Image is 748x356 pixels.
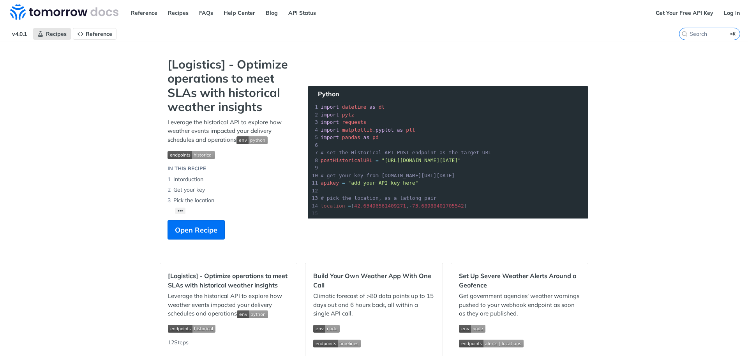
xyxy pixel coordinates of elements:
h2: [Logistics] - Optimize operations to meet SLAs with historical weather insights [168,271,289,290]
span: Expand image [236,136,268,143]
img: endpoint [168,325,215,333]
span: Expand image [459,338,580,347]
button: Open Recipe [168,220,225,240]
p: Climatic forecast of >80 data points up to 15 days out and 6 hours back, all within a single API ... [313,292,434,318]
a: API Status [284,7,320,19]
span: Expand image [237,310,268,317]
svg: Search [681,31,688,37]
p: Leverage the historical API to explore how weather events impacted your delivery schedules and op... [168,118,292,145]
a: Help Center [219,7,259,19]
span: Recipes [46,30,67,37]
h2: Build Your Own Weather App With One Call [313,271,434,290]
img: endpoint [313,340,361,347]
div: IN THIS RECIPE [168,165,206,173]
span: Expand image [459,324,580,333]
li: Get your key [168,185,292,195]
img: endpoint [459,340,524,347]
a: Recipes [164,7,193,19]
span: Expand image [168,324,289,333]
a: Get Your Free API Key [651,7,718,19]
img: env [237,310,268,318]
span: v4.0.1 [8,28,31,40]
li: Pick the location [168,195,292,206]
a: Reference [73,28,116,40]
img: env [459,325,485,333]
a: Blog [261,7,282,19]
li: Intorduction [168,174,292,185]
img: endpoint [168,151,215,159]
span: Reference [86,30,112,37]
img: Tomorrow.io Weather API Docs [10,4,118,20]
span: Open Recipe [175,225,217,235]
h2: Set Up Severe Weather Alerts Around a Geofence [459,271,580,290]
span: Expand image [168,150,292,159]
span: Expand image [313,324,434,333]
p: Get government agencies' weather warnings pushed to your webhook endpoint as soon as they are pub... [459,292,580,318]
p: Leverage the historical API to explore how weather events impacted your delivery schedules and op... [168,292,289,318]
button: ••• [175,208,185,214]
a: FAQs [195,7,217,19]
img: env [313,325,340,333]
a: Log In [720,7,744,19]
strong: [Logistics] - Optimize operations to meet SLAs with historical weather insights [168,57,292,114]
a: Reference [127,7,162,19]
kbd: ⌘K [728,30,738,38]
a: Recipes [33,28,71,40]
span: Expand image [313,338,434,347]
img: env [236,136,268,144]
